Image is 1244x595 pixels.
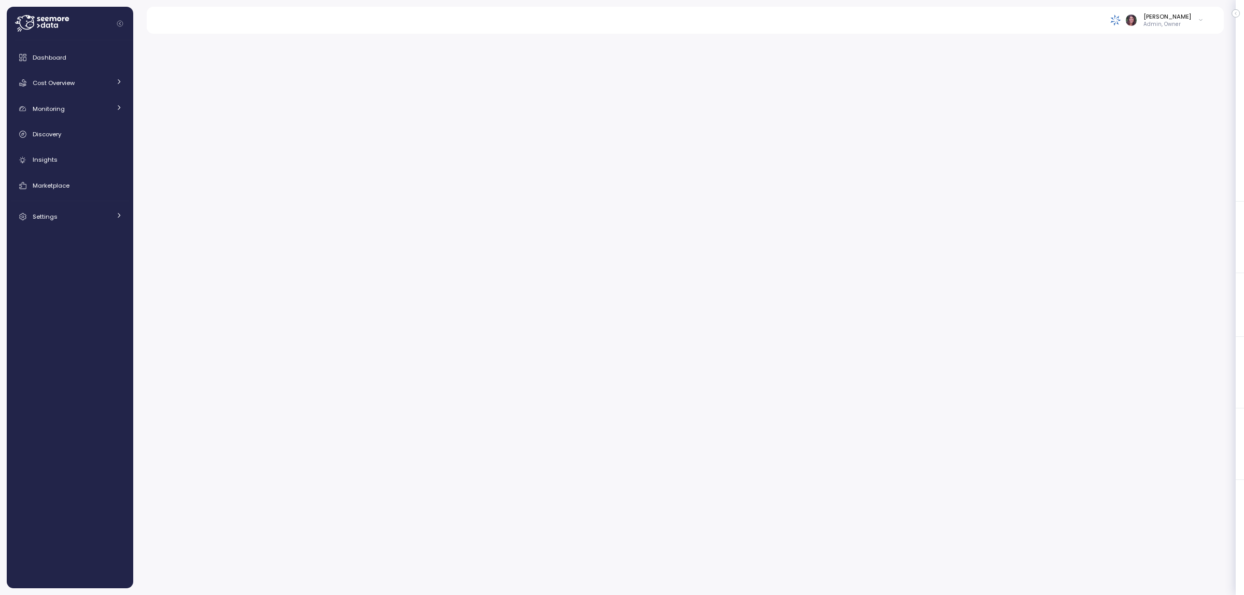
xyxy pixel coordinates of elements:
[11,98,129,119] a: Monitoring
[1126,15,1137,25] img: ACg8ocLDuIZlR5f2kIgtapDwVC7yp445s3OgbrQTIAV7qYj8P05r5pI=s96-c
[33,53,66,62] span: Dashboard
[33,130,61,138] span: Discovery
[11,47,129,68] a: Dashboard
[1143,21,1191,28] p: Admin, Owner
[11,150,129,171] a: Insights
[33,155,58,164] span: Insights
[33,79,75,87] span: Cost Overview
[11,124,129,145] a: Discovery
[1110,15,1121,25] img: 68790ce639d2d68da1992664.PNG
[11,73,129,93] a: Cost Overview
[11,175,129,196] a: Marketplace
[33,181,69,190] span: Marketplace
[33,212,58,221] span: Settings
[114,20,126,27] button: Collapse navigation
[11,206,129,227] a: Settings
[1143,12,1191,21] div: [PERSON_NAME]
[33,105,65,113] span: Monitoring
